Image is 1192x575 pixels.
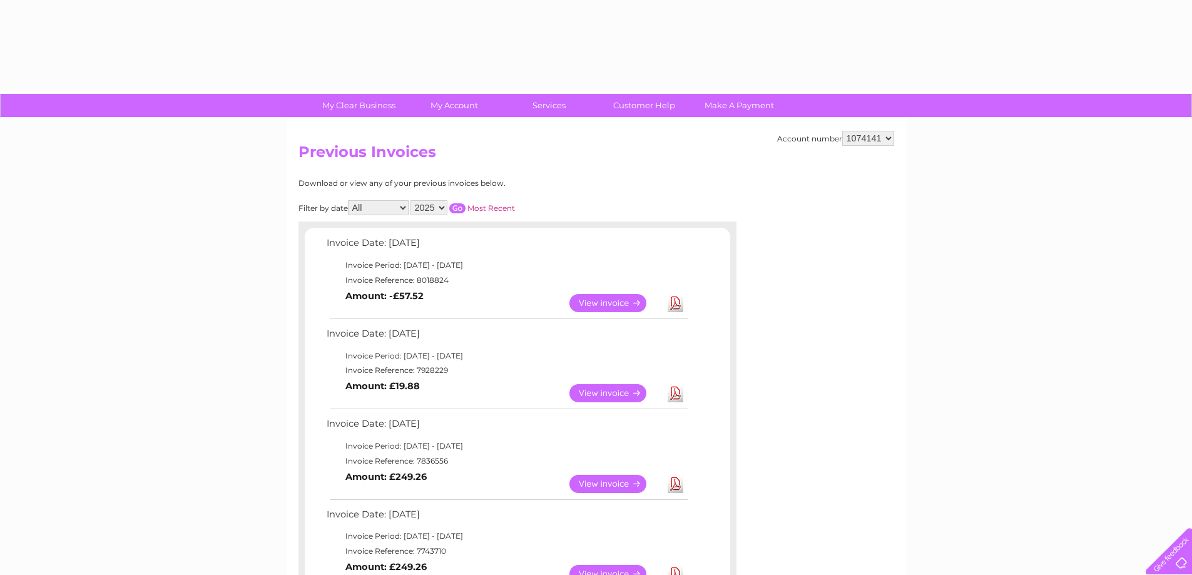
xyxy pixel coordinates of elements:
a: View [569,384,661,402]
td: Invoice Period: [DATE] - [DATE] [323,349,690,364]
td: Invoice Date: [DATE] [323,506,690,529]
a: Download [668,384,683,402]
a: Make A Payment [688,94,791,117]
td: Invoice Reference: 7928229 [323,363,690,378]
a: Services [497,94,601,117]
div: Account number [777,131,894,146]
a: View [569,294,661,312]
td: Invoice Period: [DATE] - [DATE] [323,529,690,544]
td: Invoice Reference: 8018824 [323,273,690,288]
a: View [569,475,661,493]
td: Invoice Date: [DATE] [323,235,690,258]
a: Customer Help [593,94,696,117]
td: Invoice Period: [DATE] - [DATE] [323,439,690,454]
td: Invoice Date: [DATE] [323,325,690,349]
a: Download [668,294,683,312]
td: Invoice Date: [DATE] [323,415,690,439]
b: Amount: £249.26 [345,471,427,482]
a: Download [668,475,683,493]
td: Invoice Reference: 7836556 [323,454,690,469]
td: Invoice Period: [DATE] - [DATE] [323,258,690,273]
td: Invoice Reference: 7743710 [323,544,690,559]
a: Most Recent [467,203,515,213]
a: My Clear Business [307,94,410,117]
div: Filter by date [298,200,627,215]
h2: Previous Invoices [298,143,894,167]
div: Download or view any of your previous invoices below. [298,179,627,188]
a: My Account [402,94,506,117]
b: Amount: -£57.52 [345,290,424,302]
b: Amount: £19.88 [345,380,420,392]
b: Amount: £249.26 [345,561,427,572]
